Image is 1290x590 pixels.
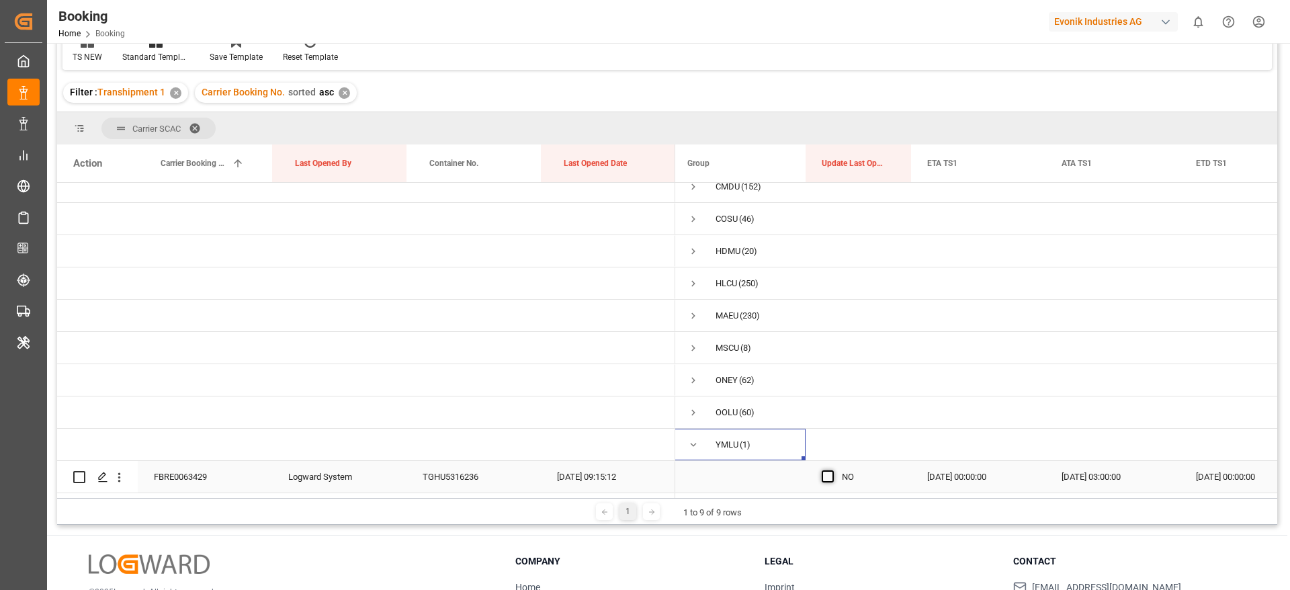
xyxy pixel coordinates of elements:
span: (1) [740,429,750,460]
div: Press SPACE to select this row. [57,171,675,203]
span: Container No. [429,159,478,168]
div: ONEY [716,365,738,396]
div: [DATE] 00:00:00 [911,461,1045,493]
h3: Company [515,554,748,568]
div: [DATE] 03:00:00 [1045,461,1180,493]
div: TS NEW [73,51,102,63]
span: (20) [742,236,757,267]
div: ✕ [339,87,350,99]
span: ETA TS1 [927,159,957,168]
div: Press SPACE to select this row. [57,396,675,429]
h3: Legal [765,554,997,568]
span: Carrier SCAC [132,124,181,134]
span: ETD TS1 [1196,159,1227,168]
button: Help Center [1213,7,1244,37]
div: CMDU [716,171,740,202]
span: (230) [740,300,760,331]
span: (250) [738,268,759,299]
div: Press SPACE to select this row. [57,461,675,493]
button: show 0 new notifications [1183,7,1213,37]
div: Press SPACE to select this row. [57,267,675,300]
span: Update Last Opened By [822,159,883,168]
span: (60) [739,397,755,428]
span: (8) [740,333,751,364]
div: Press SPACE to select this row. [57,235,675,267]
div: OOLU [716,397,738,428]
div: Save Template [210,51,263,63]
div: Press SPACE to select this row. [57,300,675,332]
div: TGHU5316236 [406,461,541,493]
h3: Contact [1013,554,1246,568]
div: 1 to 9 of 9 rows [683,506,742,519]
img: Logward Logo [89,554,210,574]
span: Group [687,159,709,168]
div: Logward System [272,461,406,493]
a: Home [58,29,81,38]
span: asc [319,87,334,97]
div: Press SPACE to select this row. [57,364,675,396]
span: Last Opened By [295,159,351,168]
div: ✕ [170,87,181,99]
div: HDMU [716,236,740,267]
div: Booking [58,6,125,26]
div: Press SPACE to select this row. [57,203,675,235]
div: Press SPACE to select this row. [57,429,675,461]
div: Reset Template [283,51,338,63]
div: HLCU [716,268,737,299]
button: Evonik Industries AG [1049,9,1183,34]
span: sorted [288,87,316,97]
div: [DATE] 09:15:12 [541,461,675,493]
div: FBRE0063429 [138,461,272,493]
span: (152) [741,171,761,202]
span: Transhipment 1 [97,87,165,97]
div: Evonik Industries AG [1049,12,1178,32]
div: Action [73,157,102,169]
div: COSU [716,204,738,235]
span: (62) [739,365,755,396]
div: YMLU [716,429,738,460]
div: NO [842,462,895,493]
div: MSCU [716,333,739,364]
span: Carrier Booking No. [161,159,226,168]
span: Filter : [70,87,97,97]
span: (46) [739,204,755,235]
span: Last Opened Date [564,159,627,168]
span: Carrier Booking No. [202,87,285,97]
span: ATA TS1 [1062,159,1092,168]
div: 1 [619,503,636,520]
div: Press SPACE to select this row. [57,332,675,364]
div: MAEU [716,300,738,331]
div: Standard Templates [122,51,189,63]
